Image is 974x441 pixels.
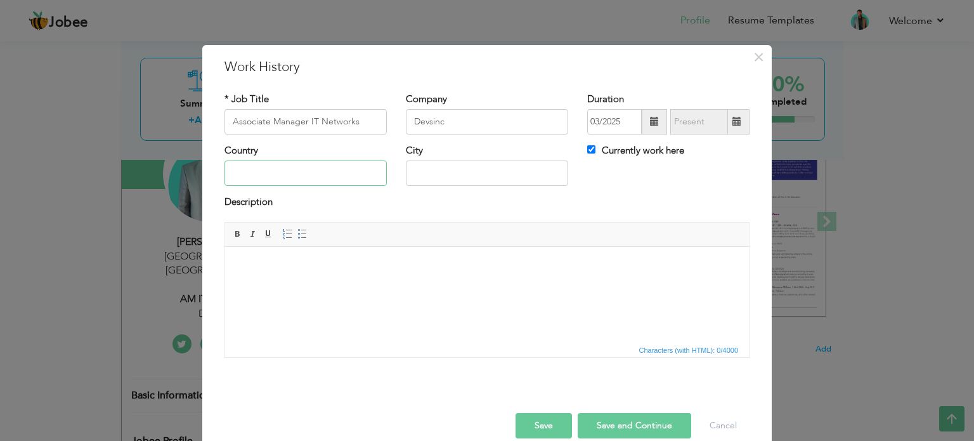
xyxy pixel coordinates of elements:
span: × [753,46,764,69]
label: Country [224,144,258,157]
input: From [587,109,642,135]
a: Bold [231,227,245,241]
span: Characters (with HTML): 0/4000 [637,345,741,356]
h3: Work History [224,58,750,77]
input: Present [670,109,728,135]
label: Duration [587,93,624,106]
input: Currently work here [587,145,595,154]
div: Statistics [637,345,743,356]
iframe: Rich Text Editor, workEditor [225,247,749,342]
a: Insert/Remove Numbered List [280,227,294,241]
a: Italic [246,227,260,241]
button: Save and Continue [578,413,691,438]
label: Description [224,195,273,209]
a: Insert/Remove Bulleted List [295,227,309,241]
label: * Job Title [224,93,269,106]
button: Close [748,47,769,67]
a: Underline [261,227,275,241]
label: Company [406,93,447,106]
button: Save [516,413,572,438]
label: City [406,144,423,157]
button: Cancel [697,413,750,438]
label: Currently work here [587,144,684,157]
